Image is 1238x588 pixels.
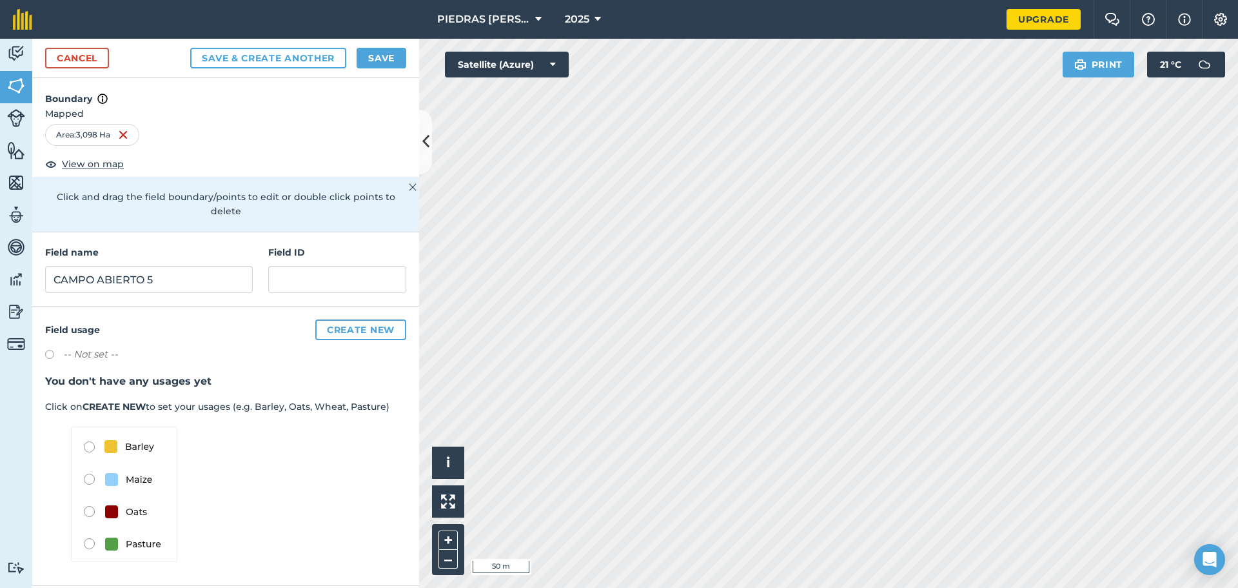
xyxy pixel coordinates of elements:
[32,78,419,106] h4: Boundary
[1007,9,1081,30] a: Upgrade
[7,205,25,225] img: svg+xml;base64,PD94bWwgdmVyc2lvbj0iMS4wIiBlbmNvZGluZz0idXRmLTgiPz4KPCEtLSBHZW5lcmF0b3I6IEFkb2JlIE...
[83,401,146,412] strong: CREATE NEW
[7,44,25,63] img: svg+xml;base64,PD94bWwgdmVyc2lvbj0iMS4wIiBlbmNvZGluZz0idXRmLTgiPz4KPCEtLSBHZW5lcmF0b3I6IEFkb2JlIE...
[45,400,406,414] p: Click on to set your usages (e.g. Barley, Oats, Wheat, Pasture)
[45,373,406,390] h3: You don't have any usages yet
[45,48,109,68] a: Cancel
[7,173,25,192] img: svg+xml;base64,PHN2ZyB4bWxucz0iaHR0cDovL3d3dy53My5vcmcvMjAwMC9zdmciIHdpZHRoPSI1NiIgaGVpZ2h0PSI2MC...
[1213,13,1228,26] img: A cog icon
[1194,544,1225,575] div: Open Intercom Messenger
[62,157,124,171] span: View on map
[7,302,25,321] img: svg+xml;base64,PD94bWwgdmVyc2lvbj0iMS4wIiBlbmNvZGluZz0idXRmLTgiPz4KPCEtLSBHZW5lcmF0b3I6IEFkb2JlIE...
[446,454,450,471] span: i
[432,447,464,479] button: i
[1105,13,1120,26] img: Two speech bubbles overlapping with the left bubble in the forefront
[118,127,128,143] img: svg+xml;base64,PHN2ZyB4bWxucz0iaHR0cDovL3d3dy53My5vcmcvMjAwMC9zdmciIHdpZHRoPSIxNiIgaGVpZ2h0PSIyNC...
[445,52,569,77] button: Satellite (Azure)
[32,106,419,121] span: Mapped
[1147,52,1225,77] button: 21 °C
[7,335,25,353] img: svg+xml;base64,PD94bWwgdmVyc2lvbj0iMS4wIiBlbmNvZGluZz0idXRmLTgiPz4KPCEtLSBHZW5lcmF0b3I6IEFkb2JlIE...
[565,12,589,27] span: 2025
[1178,12,1191,27] img: svg+xml;base64,PHN2ZyB4bWxucz0iaHR0cDovL3d3dy53My5vcmcvMjAwMC9zdmciIHdpZHRoPSIxNyIgaGVpZ2h0PSIxNy...
[13,9,32,30] img: fieldmargin Logo
[357,48,406,68] button: Save
[45,156,124,172] button: View on map
[441,494,455,509] img: Four arrows, one pointing top left, one top right, one bottom right and the last bottom left
[71,427,177,562] img: A list of usages. Barley, maize, oats and pasture
[97,91,108,106] img: svg+xml;base64,PHN2ZyB4bWxucz0iaHR0cDovL3d3dy53My5vcmcvMjAwMC9zdmciIHdpZHRoPSIxNyIgaGVpZ2h0PSIxNy...
[190,48,346,68] button: Save & Create Another
[63,347,118,362] label: -- Not set --
[45,190,406,219] p: Click and drag the field boundary/points to edit or double click points to delete
[7,76,25,96] img: svg+xml;base64,PHN2ZyB4bWxucz0iaHR0cDovL3d3dy53My5vcmcvMjAwMC9zdmciIHdpZHRoPSI1NiIgaGVpZ2h0PSI2MC...
[7,270,25,289] img: svg+xml;base64,PD94bWwgdmVyc2lvbj0iMS4wIiBlbmNvZGluZz0idXRmLTgiPz4KPCEtLSBHZW5lcmF0b3I6IEFkb2JlIE...
[438,550,458,569] button: –
[268,245,406,259] h4: Field ID
[1074,57,1086,72] img: svg+xml;base64,PHN2ZyB4bWxucz0iaHR0cDovL3d3dy53My5vcmcvMjAwMC9zdmciIHdpZHRoPSIxOSIgaGVpZ2h0PSIyNC...
[1160,52,1181,77] span: 21 ° C
[1192,52,1217,77] img: svg+xml;base64,PD94bWwgdmVyc2lvbj0iMS4wIiBlbmNvZGluZz0idXRmLTgiPz4KPCEtLSBHZW5lcmF0b3I6IEFkb2JlIE...
[7,238,25,257] img: svg+xml;base64,PD94bWwgdmVyc2lvbj0iMS4wIiBlbmNvZGluZz0idXRmLTgiPz4KPCEtLSBHZW5lcmF0b3I6IEFkb2JlIE...
[1063,52,1135,77] button: Print
[45,124,139,146] div: Area : 3,098 Ha
[1141,13,1156,26] img: A question mark icon
[7,141,25,160] img: svg+xml;base64,PHN2ZyB4bWxucz0iaHR0cDovL3d3dy53My5vcmcvMjAwMC9zdmciIHdpZHRoPSI1NiIgaGVpZ2h0PSI2MC...
[409,179,417,195] img: svg+xml;base64,PHN2ZyB4bWxucz0iaHR0cDovL3d3dy53My5vcmcvMjAwMC9zdmciIHdpZHRoPSIyMiIgaGVpZ2h0PSIzMC...
[45,319,406,340] h4: Field usage
[438,531,458,550] button: +
[45,156,57,172] img: svg+xml;base64,PHN2ZyB4bWxucz0iaHR0cDovL3d3dy53My5vcmcvMjAwMC9zdmciIHdpZHRoPSIxOCIgaGVpZ2h0PSIyNC...
[437,12,530,27] span: PIEDRAS [PERSON_NAME]
[7,109,25,127] img: svg+xml;base64,PD94bWwgdmVyc2lvbj0iMS4wIiBlbmNvZGluZz0idXRmLTgiPz4KPCEtLSBHZW5lcmF0b3I6IEFkb2JlIE...
[45,245,253,259] h4: Field name
[315,319,406,340] button: Create new
[7,562,25,574] img: svg+xml;base64,PD94bWwgdmVyc2lvbj0iMS4wIiBlbmNvZGluZz0idXRmLTgiPz4KPCEtLSBHZW5lcmF0b3I6IEFkb2JlIE...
